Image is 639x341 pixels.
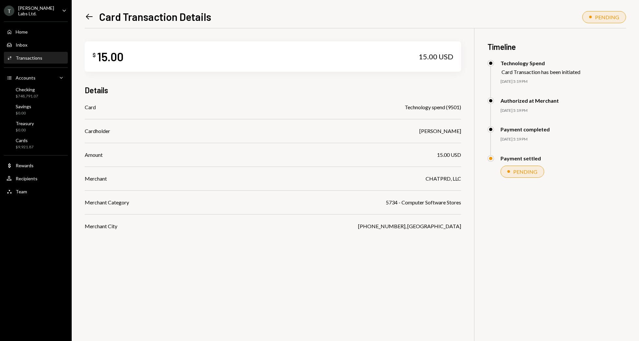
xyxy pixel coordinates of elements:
div: Card Transaction has been initiated [501,69,580,75]
a: Rewards [4,159,68,171]
div: $0.00 [16,127,34,133]
div: Merchant [85,175,107,183]
div: Recipients [16,176,37,181]
h3: Details [85,85,108,96]
div: $748,791.07 [16,94,38,99]
div: PENDING [595,14,619,20]
div: Team [16,189,27,194]
div: PENDING [513,169,537,175]
div: $9,921.87 [16,144,34,150]
div: 15.00 USD [437,151,461,159]
div: Authorized at Merchant [501,97,559,104]
a: Team [4,185,68,197]
div: [PHONE_NUMBER], [GEOGRAPHIC_DATA] [358,222,461,230]
a: Home [4,26,68,37]
div: [DATE] 5:19 PM [501,137,626,142]
div: Payment settled [501,155,541,161]
div: Technology spend (9501) [405,103,461,111]
h3: Timeline [487,41,626,52]
div: Inbox [16,42,27,48]
div: 5734 - Computer Software Stores [386,199,461,206]
div: Merchant City [85,222,117,230]
a: Inbox [4,39,68,51]
div: Amount [85,151,103,159]
div: Rewards [16,163,34,168]
div: $0.00 [16,111,31,116]
div: Cardholder [85,127,110,135]
a: Savings$0.00 [4,102,68,117]
div: [DATE] 5:19 PM [501,108,626,113]
div: Technology Spend [501,60,580,66]
div: $ [93,52,96,58]
div: CHATPRD, LLC [426,175,461,183]
div: [PERSON_NAME] Labs Ltd. [18,5,57,16]
a: Recipients [4,172,68,184]
div: Transactions [16,55,42,61]
div: Savings [16,104,31,109]
div: Accounts [16,75,36,81]
a: Treasury$0.00 [4,119,68,134]
div: [PERSON_NAME] [419,127,461,135]
div: 15.00 [97,49,123,64]
div: T [4,6,14,16]
a: Accounts [4,72,68,83]
div: Merchant Category [85,199,129,206]
h1: Card Transaction Details [99,10,211,23]
a: Cards$9,921.87 [4,136,68,151]
div: Payment completed [501,126,550,132]
a: Checking$748,791.07 [4,85,68,100]
div: Cards [16,138,34,143]
div: Checking [16,87,38,92]
div: Home [16,29,28,35]
a: Transactions [4,52,68,64]
div: Card [85,103,96,111]
div: [DATE] 5:19 PM [501,79,626,84]
div: 15.00 USD [419,52,453,61]
div: Treasury [16,121,34,126]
